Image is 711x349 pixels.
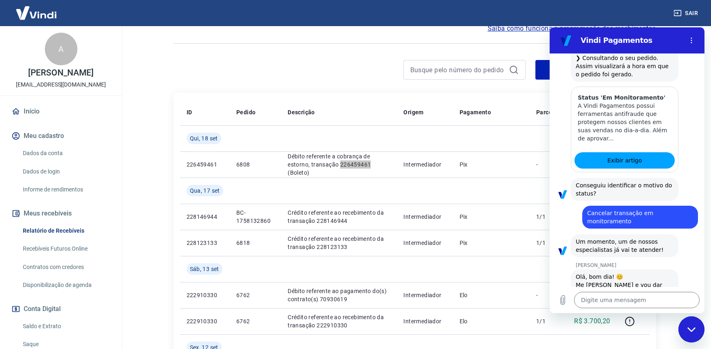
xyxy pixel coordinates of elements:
[187,213,223,221] p: 228146944
[20,222,112,239] a: Relatório de Recebíveis
[403,108,423,116] p: Origem
[20,163,112,180] a: Dados de login
[550,27,704,313] iframe: Janela de mensagens
[45,33,77,65] div: A
[288,209,390,225] p: Crédito referente ao recebimento da transação 228146944
[460,213,523,221] p: Pix
[10,0,63,25] img: Vindi
[403,317,446,325] p: Intermediador
[536,160,560,169] p: -
[288,287,390,303] p: Débito referente ao pagamento do(s) contrato(s) 70930619
[288,313,390,329] p: Crédito referente ao recebimento da transação 222910330
[10,300,112,318] button: Conta Digital
[536,213,560,221] p: 1/1
[288,235,390,251] p: Crédito referente ao recebimento da transação 228123133
[488,24,656,33] a: Saiba como funciona a programação dos recebimentos
[26,245,124,294] div: Olá, bom dia! 😊️ Me [PERSON_NAME] e vou dar andamento ao seu atendimento, ok? Com quem eu falo po...
[460,317,523,325] p: Elo
[20,318,112,335] a: Saldo e Extrato
[20,277,112,293] a: Disponibilização de agenda
[10,102,112,120] a: Início
[236,317,275,325] p: 6762
[10,205,112,222] button: Meus recebíveis
[236,160,275,169] p: 6808
[187,160,223,169] p: 226459461
[190,187,220,195] span: Qua, 17 set
[187,291,223,299] p: 222910330
[672,6,701,21] button: Sair
[5,265,21,281] button: Carregar arquivo
[536,317,560,325] p: 1/1
[10,127,112,145] button: Meu cadastro
[20,240,112,257] a: Recebíveis Futuros Online
[187,108,192,116] p: ID
[236,108,255,116] p: Pedido
[236,239,275,247] p: 6818
[460,239,523,247] p: Pix
[187,317,223,325] p: 222910330
[236,209,275,225] p: BC-1758132860
[535,60,591,80] button: Filtros
[20,181,112,198] a: Informe de rendimentos
[20,145,112,162] a: Dados da conta
[460,108,491,116] p: Pagamento
[536,108,560,116] p: Parcelas
[410,64,506,76] input: Busque pelo número do pedido
[403,291,446,299] p: Intermediador
[190,265,219,273] span: Sáb, 13 set
[403,213,446,221] p: Intermediador
[187,239,223,247] p: 228123133
[678,316,704,342] iframe: Botão para iniciar a janela de mensagens, 2 mensagens não lidas
[288,108,315,116] p: Descrição
[16,80,106,89] p: [EMAIL_ADDRESS][DOMAIN_NAME]
[460,160,523,169] p: Pix
[460,291,523,299] p: Elo
[403,239,446,247] p: Intermediador
[236,291,275,299] p: 6762
[28,69,93,77] p: [PERSON_NAME]
[536,291,560,299] p: -
[288,152,390,177] p: Débito referente a cobrança de estorno, transação 226459461 (Boleto)
[403,160,446,169] p: Intermediador
[20,259,112,276] a: Contratos com credores
[574,316,610,326] p: R$ 3.700,20
[536,239,560,247] p: 1/1
[190,134,218,142] span: Qui, 18 set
